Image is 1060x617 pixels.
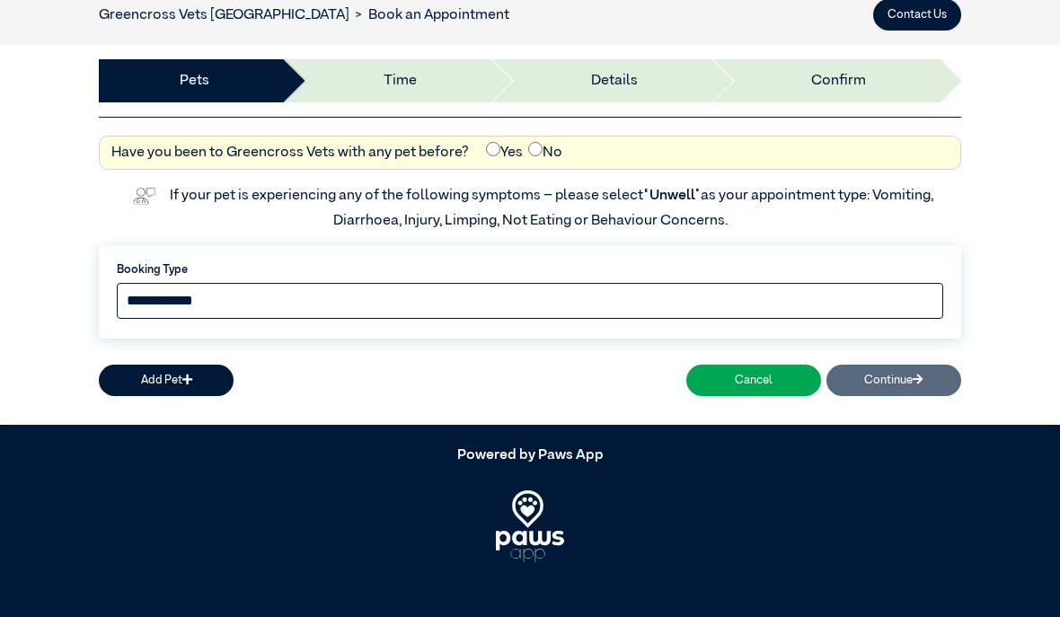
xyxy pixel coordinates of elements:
[349,4,509,26] li: Book an Appointment
[528,142,562,163] label: No
[686,365,821,396] button: Cancel
[496,490,565,562] img: PawsApp
[486,142,523,163] label: Yes
[99,4,509,26] nav: breadcrumb
[170,189,936,228] label: If your pet is experiencing any of the following symptoms – please select as your appointment typ...
[528,142,543,156] input: No
[180,70,209,92] a: Pets
[117,261,943,278] label: Booking Type
[111,142,469,163] label: Have you been to Greencross Vets with any pet before?
[99,8,349,22] a: Greencross Vets [GEOGRAPHIC_DATA]
[486,142,500,156] input: Yes
[643,189,701,203] span: “Unwell”
[127,181,161,210] img: vet
[99,365,234,396] button: Add Pet
[99,447,961,464] h5: Powered by Paws App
